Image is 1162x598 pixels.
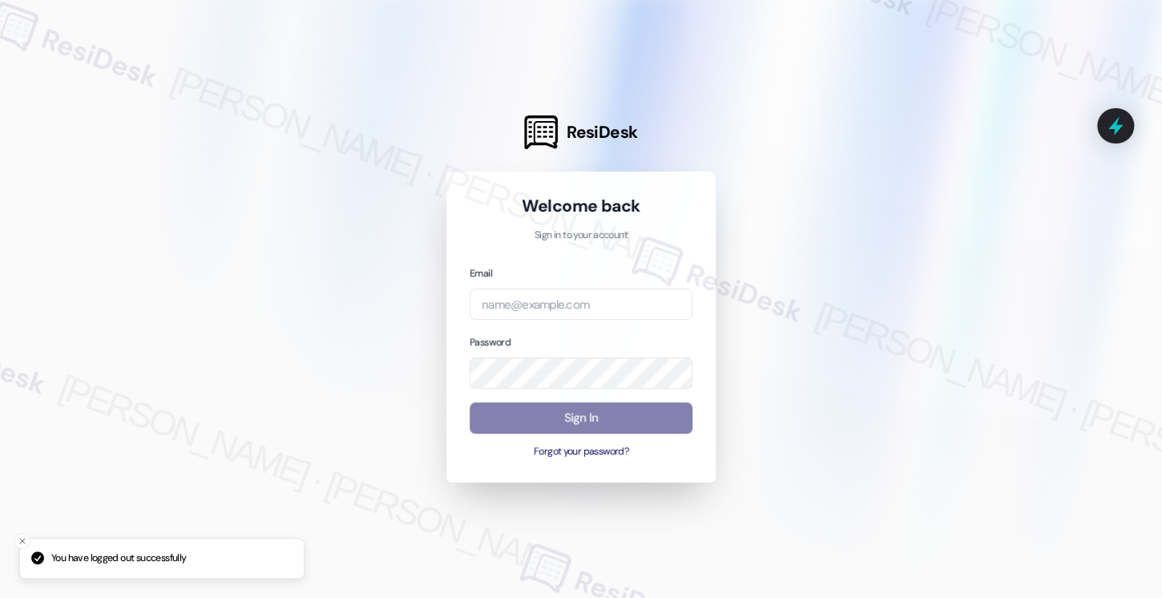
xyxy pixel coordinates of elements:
[470,336,510,349] label: Password
[524,115,558,149] img: ResiDesk Logo
[14,533,30,549] button: Close toast
[470,289,692,320] input: name@example.com
[470,402,692,434] button: Sign In
[567,121,638,143] span: ResiDesk
[470,228,692,243] p: Sign in to your account
[470,195,692,217] h1: Welcome back
[470,445,692,459] button: Forgot your password?
[470,267,492,280] label: Email
[51,552,186,566] p: You have logged out successfully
